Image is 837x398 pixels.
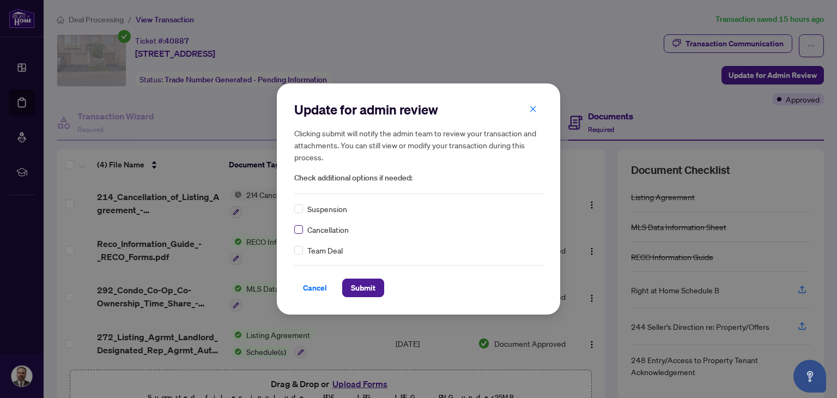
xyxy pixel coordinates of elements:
span: Team Deal [307,244,343,256]
span: Submit [351,279,375,297]
button: Open asap [793,360,826,393]
span: Cancellation [307,224,349,236]
span: Check additional options if needed: [294,172,543,184]
button: Cancel [294,279,336,297]
h2: Update for admin review [294,101,543,118]
span: Cancel [303,279,327,297]
span: close [529,105,537,113]
button: Submit [342,279,384,297]
h5: Clicking submit will notify the admin team to review your transaction and attachments. You can st... [294,127,543,163]
span: Suspension [307,203,347,215]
